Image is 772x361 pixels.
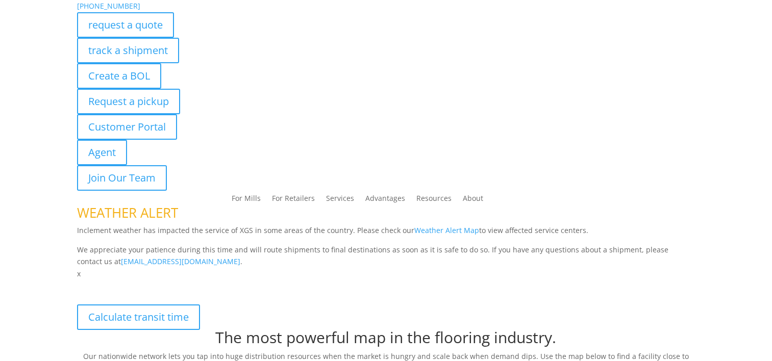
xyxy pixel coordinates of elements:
[77,1,140,11] a: [PHONE_NUMBER]
[77,12,174,38] a: request a quote
[77,89,180,114] a: Request a pickup
[232,195,261,206] a: For Mills
[77,280,694,304] p: XGS Distribution Network
[272,195,315,206] a: For Retailers
[77,268,694,280] p: x
[77,114,177,140] a: Customer Portal
[463,195,483,206] a: About
[77,165,167,191] a: Join Our Team
[416,195,452,206] a: Resources
[77,203,178,222] span: WEATHER ALERT
[121,256,240,266] a: [EMAIL_ADDRESS][DOMAIN_NAME]
[77,140,127,165] a: Agent
[77,224,694,244] p: Inclement weather has impacted the service of XGS in some areas of the country. Please check our ...
[77,330,694,350] h1: The most powerful map in the flooring industry.
[77,63,161,89] a: Create a BOL
[326,195,354,206] a: Services
[77,304,200,330] a: Calculate transit time
[77,38,179,63] a: track a shipment
[77,244,694,268] p: We appreciate your patience during this time and will route shipments to final destinations as so...
[414,225,479,235] a: Weather Alert Map
[365,195,405,206] a: Advantages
